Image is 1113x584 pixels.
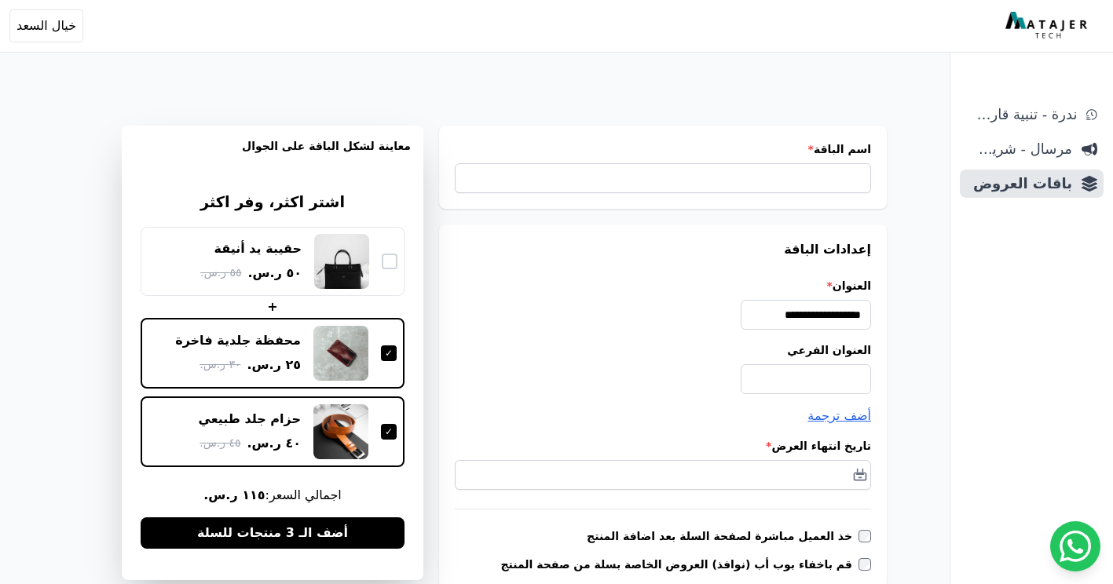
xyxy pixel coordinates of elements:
span: ٢٥ ر.س. [247,356,301,374]
span: أضف الـ 3 منتجات للسلة [197,524,348,542]
span: خيال السعد [16,16,76,35]
div: + [141,297,405,316]
span: أضف ترجمة [807,408,871,423]
img: حزام جلد طبيعي [313,404,368,459]
label: العنوان الفرعي [455,342,871,358]
label: تاريخ انتهاء العرض [455,438,871,454]
span: ٤٠ ر.س. [247,434,301,453]
img: حقيبة يد أنيقة [314,234,369,289]
span: ندرة - تنبية قارب علي النفاذ [966,104,1077,126]
span: ٤٥ ر.س. [200,435,240,451]
button: أضف ترجمة [807,407,871,425]
div: محفظة جلدية فاخرة [175,332,301,349]
label: خذ العميل مباشرة لصفحة السلة بعد اضافة المنتج [587,528,859,544]
span: ٣٠ ر.س. [200,356,240,373]
div: حقيبة يد أنيقة [214,240,302,257]
h3: اشتر اكثر، وفر اكثر [141,192,405,214]
span: اجمالي السعر: [141,486,405,505]
button: خيال السعد [9,9,83,42]
span: مرسال - شريط دعاية [966,138,1072,160]
div: حزام جلد طبيعي [199,411,302,428]
span: ٥٥ ر.س. [200,265,241,281]
h3: معاينة لشكل الباقة على الجوال [134,138,411,173]
span: باقات العروض [966,173,1072,195]
label: العنوان [455,278,871,294]
span: ٥٠ ر.س. [247,264,302,283]
label: قم باخفاء بوب أب (نوافذ) العروض الخاصة بسلة من صفحة المنتج [500,557,859,572]
label: اسم الباقة [455,141,871,157]
img: MatajerTech Logo [1005,12,1091,40]
button: أضف الـ 3 منتجات للسلة [141,517,405,549]
h3: إعدادات الباقة [455,240,871,259]
img: محفظة جلدية فاخرة [313,326,368,381]
b: ١١٥ ر.س. [203,487,265,502]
